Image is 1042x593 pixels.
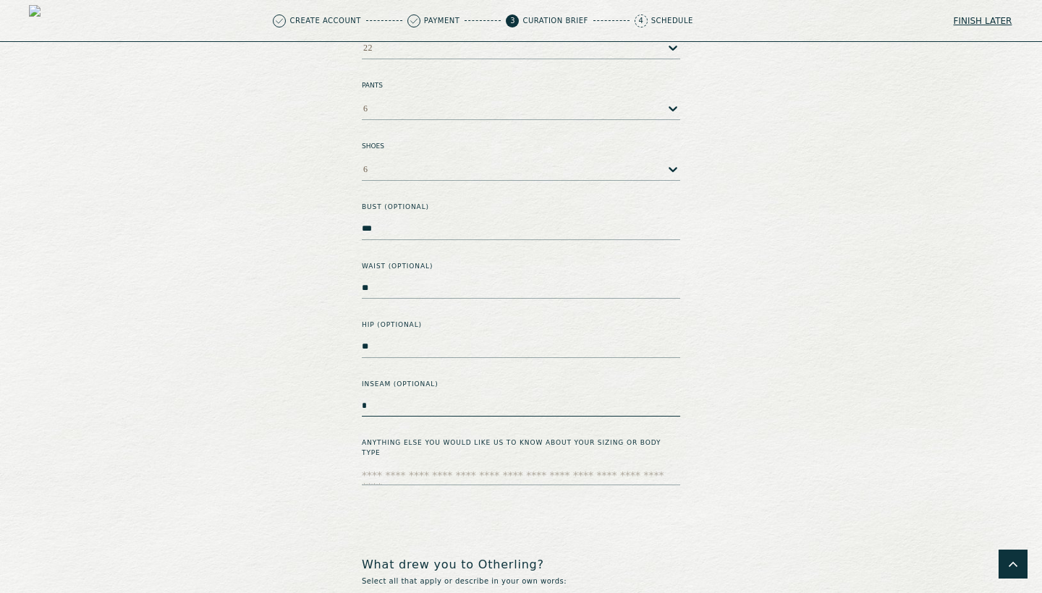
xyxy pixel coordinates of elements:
[363,103,368,114] div: 6
[362,142,680,150] h5: Shoes
[362,558,680,571] h1: What drew you to Otherling?
[362,202,680,213] label: Bust (optional)
[362,577,680,586] p: Select all that apply or describe in your own words:
[506,14,519,27] span: 3
[651,17,693,25] p: Schedule
[522,17,588,25] p: Curation Brief
[289,17,360,25] p: Create Account
[362,320,680,330] label: Hip (optional)
[424,17,460,25] p: Payment
[29,5,60,36] img: logo
[635,14,648,27] span: 4
[362,380,680,390] label: Inseam (optional)
[362,81,680,90] h5: Pants
[952,11,1013,31] button: Finish later
[363,43,373,53] div: 22
[363,164,368,174] div: 6
[362,262,680,272] label: Waist (optional)
[362,438,680,458] label: Anything else you would like us to know about your sizing or body type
